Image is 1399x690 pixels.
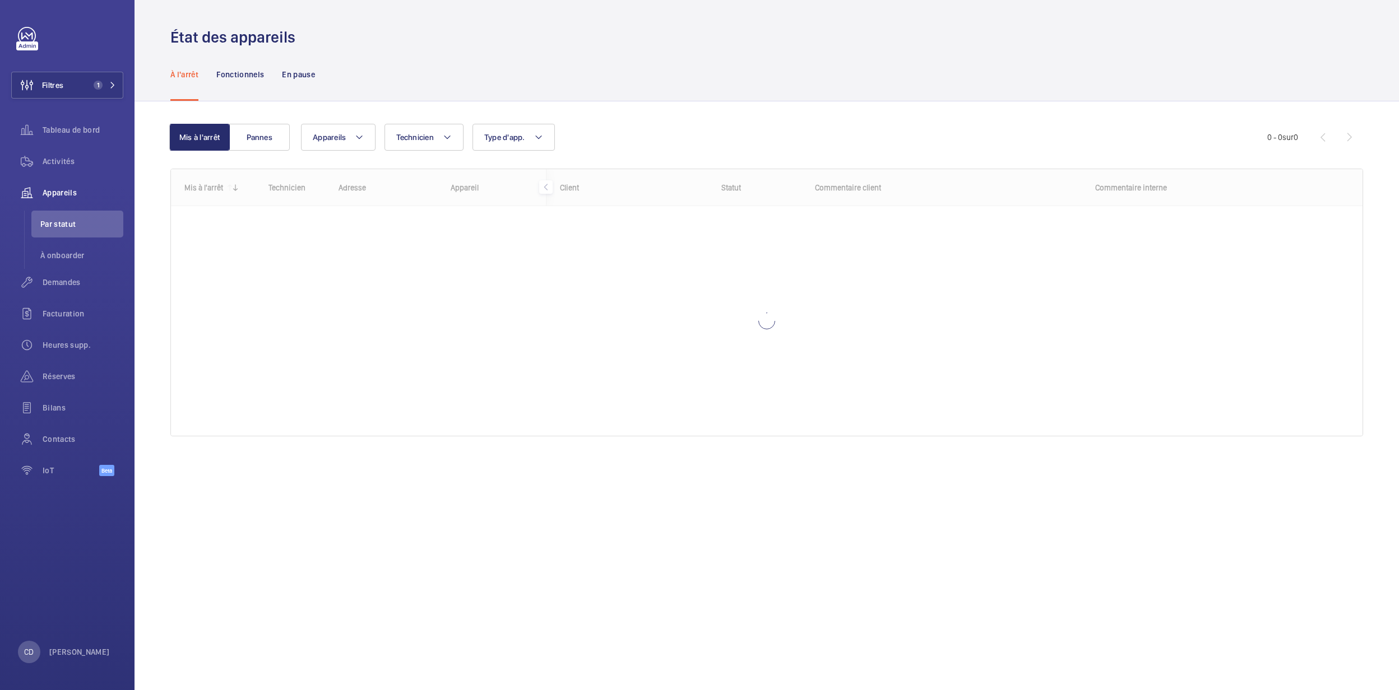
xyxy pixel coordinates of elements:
p: [PERSON_NAME] [49,646,110,658]
span: Appareils [43,187,123,198]
span: Tableau de bord [43,124,123,136]
span: Filtres [42,80,63,91]
p: Fonctionnels [216,69,264,80]
button: Pannes [229,124,290,151]
span: Appareils [313,133,346,142]
h1: État des appareils [170,27,302,48]
span: sur [1282,133,1294,142]
span: Heures supp. [43,339,123,351]
span: Demandes [43,277,123,288]
p: En pause [282,69,315,80]
span: Activités [43,156,123,167]
span: Type d'app. [484,133,525,142]
span: Réserves [43,371,123,382]
button: Mis à l'arrêt [169,124,230,151]
span: À onboarder [40,250,123,261]
span: Bilans [43,402,123,413]
span: 0 - 0 0 [1267,133,1298,141]
p: CD [24,646,34,658]
span: 1 [94,81,103,90]
span: Facturation [43,308,123,319]
p: À l'arrêt [170,69,198,80]
button: Filtres1 [11,72,123,99]
span: Par statut [40,218,123,230]
button: Type d'app. [472,124,555,151]
button: Technicien [385,124,464,151]
span: Contacts [43,433,123,445]
span: Beta [99,465,114,476]
span: Technicien [396,133,434,142]
span: IoT [43,465,99,476]
button: Appareils [301,124,376,151]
